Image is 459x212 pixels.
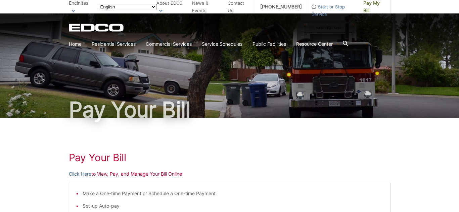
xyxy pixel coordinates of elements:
[69,24,125,32] a: EDCD logo. Return to the homepage.
[202,40,242,48] a: Service Schedules
[83,190,383,197] li: Make a One-time Payment or Schedule a One-time Payment
[92,40,136,48] a: Residential Services
[69,151,391,164] h1: Pay Your Bill
[146,40,192,48] a: Commercial Services
[296,40,333,48] a: Resource Center
[69,40,82,48] a: Home
[83,202,383,210] li: Set-up Auto-pay
[253,40,286,48] a: Public Facilities
[69,99,391,120] h1: Pay Your Bill
[69,170,391,178] p: to View, Pay, and Manage Your Bill Online
[69,170,91,178] a: Click Here
[99,4,156,10] select: Select a language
